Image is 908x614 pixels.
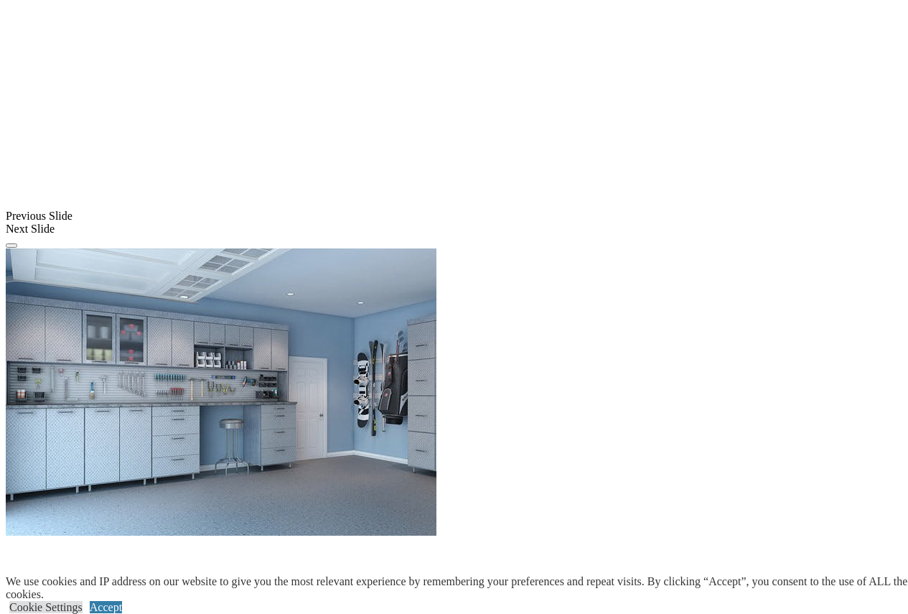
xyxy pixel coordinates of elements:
a: Cookie Settings [9,601,83,613]
div: Next Slide [6,223,902,236]
div: We use cookies and IP address on our website to give you the most relevant experience by remember... [6,575,908,601]
img: Banner for mobile view [6,248,436,536]
div: Previous Slide [6,210,902,223]
a: Accept [90,601,122,613]
button: Click here to pause slide show [6,243,17,248]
